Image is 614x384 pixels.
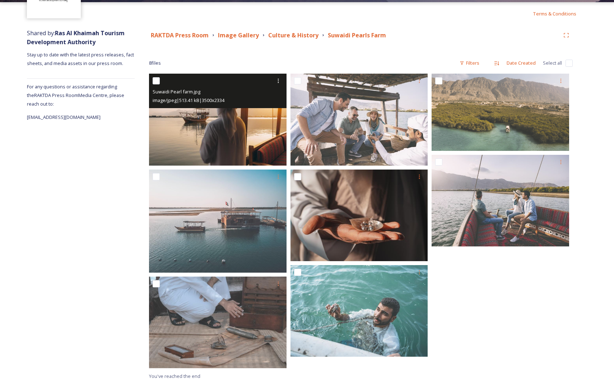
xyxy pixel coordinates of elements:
img: Influencer Cultural Tour 49.jpg [290,265,428,357]
img: Suwaidi Pearl Farm traditional boat.jpg [432,155,569,247]
span: [EMAIL_ADDRESS][DOMAIN_NAME] [27,114,101,120]
span: Terms & Conditions [533,10,576,17]
span: Shared by: [27,29,125,46]
span: For any questions or assistance regarding the RAKTDA Press Room Media Centre, please reach out to: [27,83,124,107]
a: Terms & Conditions [533,9,587,18]
strong: Culture & History [268,31,318,39]
img: Suwaidi Pearl farm.jpg [149,74,287,166]
img: Al Rams - Suwaidi Pearl farm.PNG [432,74,569,151]
span: Select all [543,60,562,66]
span: Suwaidi Pearl farm.jpg [153,88,200,95]
img: Suwaidi Pearl Farm.jpg [149,277,287,369]
div: Filters [456,56,483,70]
span: image/jpeg | 513.41 kB | 3500 x 2334 [153,97,224,103]
span: 8 file s [149,60,161,66]
div: Date Created [503,56,539,70]
span: Stay up to date with the latest press releases, fact sheets, and media assets in our press room. [27,51,135,66]
strong: RAKTDA Press Room [151,31,209,39]
strong: Suwaidi Pearls Farm [328,31,386,39]
img: Pearl farm.jpg [149,170,287,273]
strong: Image Gallery [218,31,259,39]
strong: Ras Al Khaimah Tourism Development Authority [27,29,125,46]
img: Al Suwaidi Pearl farm.jpg [290,74,428,166]
span: You've reached the end [149,373,200,379]
img: Pearl Farm 17.jpg [290,169,428,261]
